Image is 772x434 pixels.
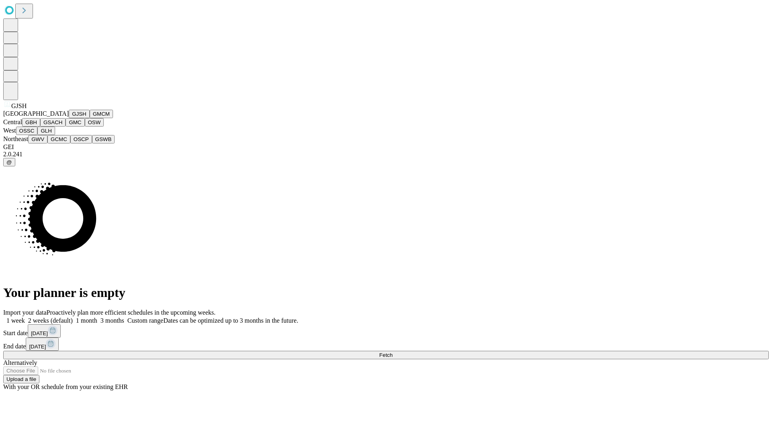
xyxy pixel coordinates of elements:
[3,135,28,142] span: Northeast
[3,158,15,166] button: @
[26,338,59,351] button: [DATE]
[3,285,769,300] h1: Your planner is empty
[3,110,69,117] span: [GEOGRAPHIC_DATA]
[3,127,16,134] span: West
[3,143,769,151] div: GEI
[92,135,115,143] button: GSWB
[127,317,163,324] span: Custom range
[28,135,47,143] button: GWV
[3,151,769,158] div: 2.0.241
[22,118,40,127] button: GBH
[3,375,39,383] button: Upload a file
[29,344,46,350] span: [DATE]
[47,135,70,143] button: GCMC
[28,324,61,338] button: [DATE]
[3,338,769,351] div: End date
[163,317,298,324] span: Dates can be optimized up to 3 months in the future.
[3,119,22,125] span: Central
[3,383,128,390] span: With your OR schedule from your existing EHR
[66,118,84,127] button: GMC
[85,118,104,127] button: OSW
[11,102,27,109] span: GJSH
[16,127,38,135] button: OSSC
[379,352,392,358] span: Fetch
[69,110,90,118] button: GJSH
[3,324,769,338] div: Start date
[6,317,25,324] span: 1 week
[3,359,37,366] span: Alternatively
[31,330,48,336] span: [DATE]
[90,110,113,118] button: GMCM
[40,118,66,127] button: GSACH
[76,317,97,324] span: 1 month
[3,351,769,359] button: Fetch
[28,317,73,324] span: 2 weeks (default)
[3,309,47,316] span: Import your data
[70,135,92,143] button: OSCP
[6,159,12,165] span: @
[37,127,55,135] button: GLH
[101,317,124,324] span: 3 months
[47,309,216,316] span: Proactively plan more efficient schedules in the upcoming weeks.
